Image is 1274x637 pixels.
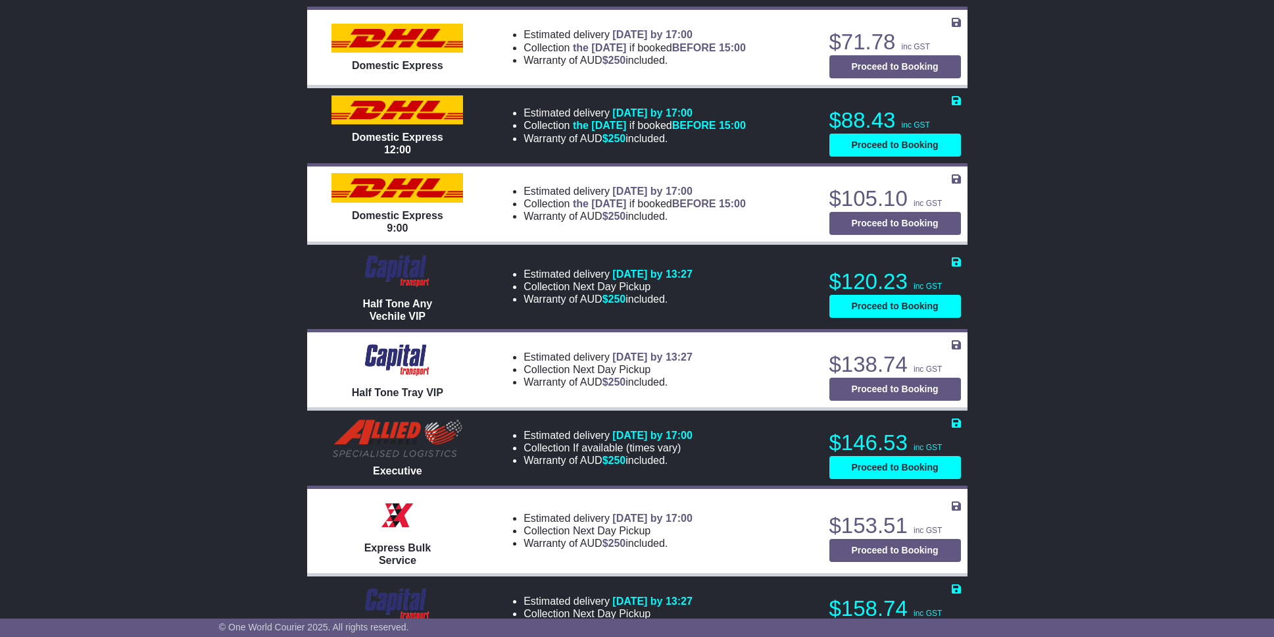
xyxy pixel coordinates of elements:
button: Proceed to Booking [829,134,961,157]
span: 250 [608,55,626,66]
li: Warranty of AUD included. [524,210,746,222]
span: [DATE] by 17:00 [612,186,693,197]
span: 250 [608,376,626,388]
li: Collection [524,41,746,54]
span: [DATE] by 13:27 [612,596,693,607]
span: Next Day Pickup [573,525,650,536]
span: $ [602,211,626,222]
span: BEFORE [672,42,716,53]
button: Proceed to Booking [829,378,961,401]
span: 250 [608,211,626,222]
span: [DATE] by 17:00 [612,430,693,441]
span: inc GST [914,609,942,618]
span: if booked [573,42,746,53]
span: Half Tone Any Vechile VIP [362,298,432,322]
span: the [DATE] [573,198,626,209]
li: Estimated delivery [524,107,746,119]
span: $ [602,133,626,144]
p: $153.51 [829,513,961,539]
span: [DATE] by 17:00 [612,513,693,524]
img: CapitalTransport: 1 Tonne Tray VIP [359,584,436,624]
span: inc GST [914,365,942,374]
span: 250 [608,293,626,305]
li: Estimated delivery [524,595,693,607]
span: [DATE] by 17:00 [612,29,693,40]
span: inc GST [914,526,942,535]
li: Estimated delivery [524,512,693,524]
span: $ [602,538,626,549]
li: Warranty of AUD included. [524,54,746,66]
span: Next Day Pickup [573,608,650,619]
span: BEFORE [672,198,716,209]
li: Warranty of AUD included. [524,293,693,305]
span: [DATE] by 13:27 [612,268,693,280]
p: $138.74 [829,351,961,378]
span: © One World Courier 2025. All rights reserved. [219,622,409,632]
img: Border Express: Express Bulk Service [378,496,417,535]
span: inc GST [914,443,942,452]
span: [DATE] by 13:27 [612,351,693,363]
span: inc GST [914,199,942,208]
li: Warranty of AUD included. [524,537,693,549]
img: DHL: Domestic Express [331,24,463,53]
span: 250 [608,133,626,144]
span: Next Day Pickup [573,281,650,292]
span: $ [602,55,626,66]
span: inc GST [902,120,930,130]
li: Estimated delivery [524,185,746,197]
img: CapitalTransport: Half Tone Tray VIP [359,340,436,380]
span: if booked [573,120,746,131]
span: If available (times vary) [573,442,681,453]
span: [DATE] by 17:00 [612,107,693,118]
li: Collection [524,119,746,132]
span: inc GST [914,282,942,291]
li: Estimated delivery [524,429,693,442]
img: DHL: Domestic Express 9:00 [331,173,463,202]
li: Collection [524,197,746,210]
span: inc GST [902,42,930,51]
p: $71.78 [829,29,961,55]
span: Express Bulk Service [364,542,431,566]
span: $ [602,293,626,305]
span: Domestic Express 12:00 [352,132,443,155]
span: $ [602,455,626,466]
li: Collection [524,524,693,537]
span: 250 [608,538,626,549]
span: Domestic Express [352,60,443,71]
li: Estimated delivery [524,268,693,280]
span: 15:00 [719,120,746,131]
span: Executive [373,465,422,476]
button: Proceed to Booking [829,55,961,78]
button: Proceed to Booking [829,456,961,479]
button: Proceed to Booking [829,212,961,235]
span: 250 [608,455,626,466]
li: Warranty of AUD included. [524,454,693,467]
p: $146.53 [829,430,961,456]
li: Collection [524,442,693,454]
span: BEFORE [672,120,716,131]
img: Allied Express Local Courier: Executive [331,419,463,458]
li: Collection [524,280,693,293]
span: Domestic Express 9:00 [352,210,443,234]
span: 15:00 [719,198,746,209]
span: 15:00 [719,42,746,53]
li: Warranty of AUD included. [524,376,693,388]
p: $105.10 [829,186,961,212]
span: Next Day Pickup [573,364,650,375]
li: Collection [524,607,693,620]
li: Estimated delivery [524,28,746,41]
p: $88.43 [829,107,961,134]
span: the [DATE] [573,42,626,53]
li: Estimated delivery [524,351,693,363]
p: $158.74 [829,596,961,622]
span: Half Tone Tray VIP [352,387,443,398]
span: the [DATE] [573,120,626,131]
span: if booked [573,198,746,209]
button: Proceed to Booking [829,295,961,318]
button: Proceed to Booking [829,539,961,562]
img: DHL: Domestic Express 12:00 [331,95,463,124]
span: $ [602,376,626,388]
li: Warranty of AUD included. [524,132,746,145]
li: Collection [524,363,693,376]
img: CapitalTransport: Half Tone Any Vechile VIP [359,251,436,291]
